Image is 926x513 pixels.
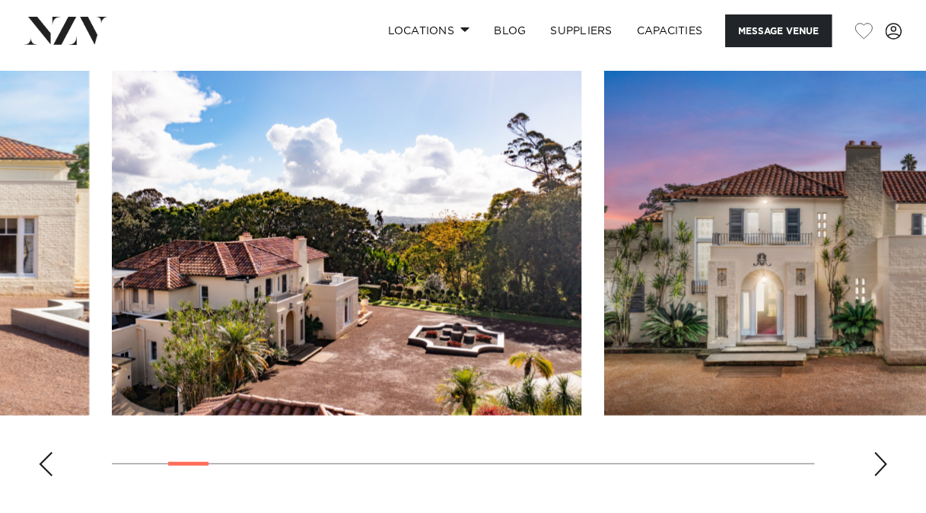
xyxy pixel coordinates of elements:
[538,14,624,47] a: SUPPLIERS
[375,14,482,47] a: Locations
[725,14,832,47] button: Message Venue
[112,71,581,416] swiper-slide: 3 / 25
[625,14,715,47] a: Capacities
[482,14,538,47] a: BLOG
[24,17,107,44] img: nzv-logo.png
